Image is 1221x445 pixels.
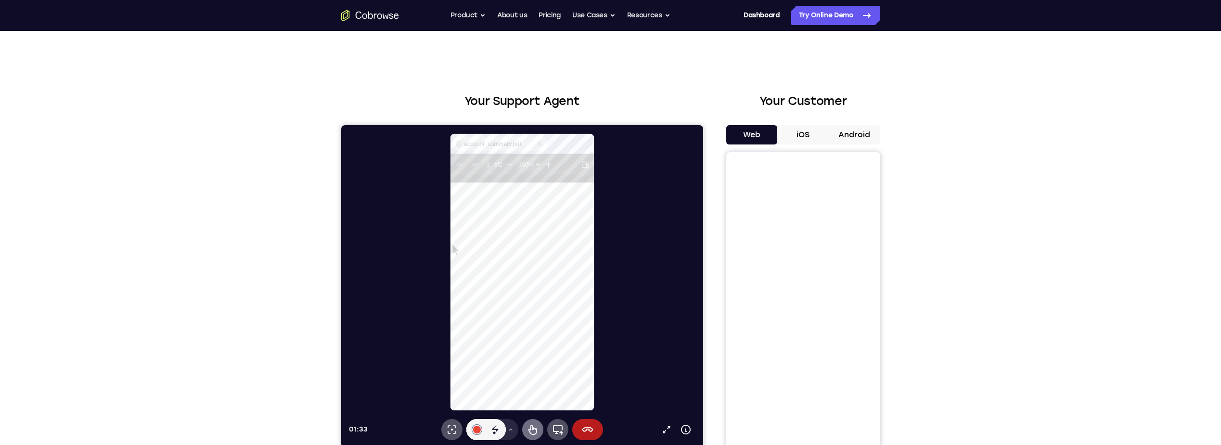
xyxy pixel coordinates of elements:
[450,6,486,25] button: Product
[341,92,703,110] h2: Your Support Agent
[777,125,829,144] button: iOS
[572,6,616,25] button: Use Cases
[726,92,880,110] h2: Your Customer
[539,6,561,25] a: Pricing
[627,6,670,25] button: Resources
[791,6,880,25] a: Try Online Demo
[829,125,880,144] button: Android
[497,6,527,25] a: About us
[744,6,780,25] a: Dashboard
[726,125,778,144] button: Web
[341,10,399,21] a: Go to the home page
